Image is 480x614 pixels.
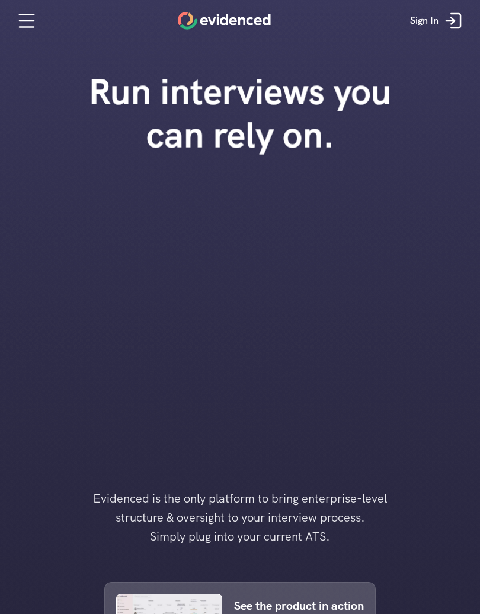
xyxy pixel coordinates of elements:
h1: Run interviews you can rely on. [69,70,411,156]
h4: Evidenced is the only platform to bring enterprise-level structure & oversight to your interview ... [74,489,406,546]
a: Home [178,12,271,30]
p: Sign In [410,13,439,28]
a: Sign In [401,3,474,39]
